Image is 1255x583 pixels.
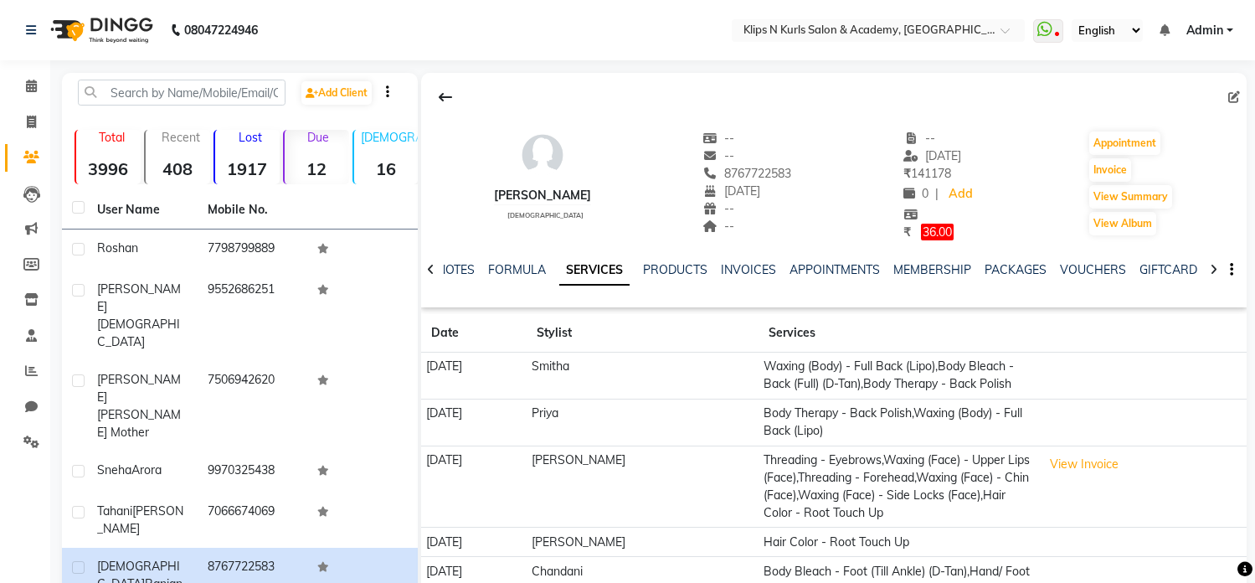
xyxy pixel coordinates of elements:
button: Appointment [1089,132,1160,155]
a: NOTES [437,262,475,277]
td: Hair Color - Root Touch Up [759,528,1037,557]
strong: 16 [354,158,419,179]
button: View Invoice [1042,451,1126,477]
td: 7066674069 [198,493,308,548]
span: 141178 [903,166,951,181]
span: [PERSON_NAME] [97,503,183,536]
a: INVOICES [721,262,776,277]
strong: 12 [285,158,349,179]
input: Search by Name/Mobile/Email/Code [78,80,285,106]
a: GIFTCARDS [1139,262,1205,277]
b: 08047224946 [184,7,258,54]
td: [PERSON_NAME] [527,528,759,557]
td: Priya [527,399,759,446]
a: MEMBERSHIP [893,262,971,277]
p: Lost [222,130,280,145]
button: View Album [1089,212,1156,235]
th: User Name [87,191,198,230]
a: SERVICES [559,255,630,286]
a: Add Client [301,81,372,105]
strong: 1917 [215,158,280,179]
td: [DATE] [421,446,527,528]
span: [PERSON_NAME] [97,281,181,314]
td: Body Therapy - Back Polish,Waxing (Body) - Full Back (Lipo) [759,399,1037,446]
a: VOUCHERS [1060,262,1126,277]
th: Date [421,314,527,353]
span: ₹ [903,224,911,240]
button: View Summary [1089,185,1172,209]
span: Sneha [97,462,131,477]
td: [PERSON_NAME] [527,446,759,528]
td: [DATE] [421,528,527,557]
span: ₹ [903,166,911,181]
a: Add [945,183,975,206]
img: logo [43,7,157,54]
th: Stylist [527,314,759,353]
strong: 3996 [76,158,141,179]
td: [DATE] [421,352,527,399]
span: [DATE] [903,148,961,163]
span: -- [903,131,935,146]
span: [DEMOGRAPHIC_DATA] [97,317,180,349]
td: [DATE] [421,399,527,446]
span: Admin [1186,22,1223,39]
td: 7798799889 [198,230,308,271]
span: -- [703,201,735,216]
span: -- [703,219,735,234]
button: Invoice [1089,158,1131,182]
span: Roshan [97,240,138,255]
a: APPOINTMENTS [790,262,880,277]
th: Mobile No. [198,191,308,230]
span: Arora [131,462,162,477]
td: 9552686251 [198,271,308,361]
span: 36.00 [921,224,954,240]
a: PACKAGES [985,262,1047,277]
span: 8767722583 [703,166,792,181]
span: [DATE] [703,183,761,199]
p: Recent [152,130,210,145]
td: Waxing (Body) - Full Back (Lipo),Body Bleach - Back (Full) (D-Tan),Body Therapy - Back Polish [759,352,1037,399]
td: Threading - Eyebrows,Waxing (Face) - Upper Lips (Face),Threading - Forehead,Waxing (Face) - Chin ... [759,446,1037,528]
span: [DEMOGRAPHIC_DATA] [507,211,584,219]
td: 9970325438 [198,451,308,493]
td: Smitha [527,352,759,399]
span: -- [703,148,735,163]
span: 0 [903,186,928,201]
img: avatar [517,130,568,180]
td: 7506942620 [198,361,308,451]
span: | [935,185,939,203]
p: Due [288,130,349,145]
a: PRODUCTS [643,262,707,277]
span: [PERSON_NAME] mother [97,407,181,440]
p: [DEMOGRAPHIC_DATA] [361,130,419,145]
a: FORMULA [488,262,546,277]
div: [PERSON_NAME] [494,187,591,204]
span: [PERSON_NAME] [97,372,181,405]
div: Back to Client [428,81,463,113]
span: Tahani [97,503,132,519]
span: -- [703,131,735,146]
p: Total [83,130,141,145]
th: Services [759,314,1037,353]
strong: 408 [146,158,210,179]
